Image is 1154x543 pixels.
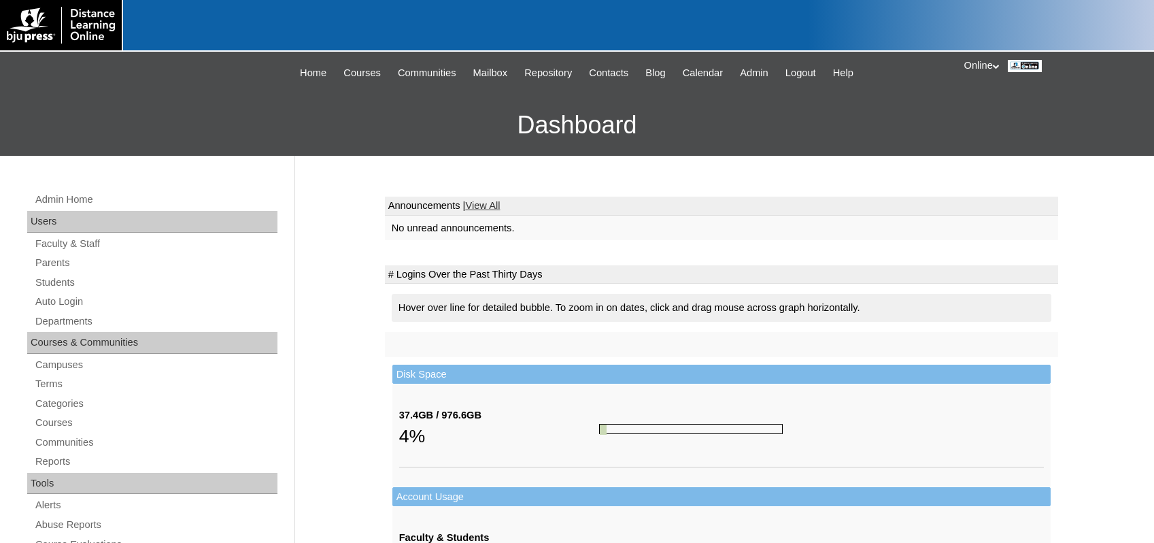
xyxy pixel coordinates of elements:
td: No unread announcements. [385,216,1058,241]
div: Online [964,59,1141,73]
a: View All [465,200,500,211]
a: Mailbox [466,65,515,81]
a: Communities [34,434,277,451]
td: # Logins Over the Past Thirty Days [385,265,1058,284]
a: Courses [337,65,388,81]
h3: Dashboard [7,95,1147,156]
a: Campuses [34,357,277,374]
a: Terms [34,376,277,393]
span: Logout [785,65,816,81]
a: Admin Home [34,191,277,208]
span: Admin [740,65,768,81]
a: Home [293,65,333,81]
img: Online / Instructor [1008,60,1042,72]
div: 4% [399,423,599,450]
a: Faculty & Staff [34,235,277,252]
div: Tools [27,473,277,495]
a: Students [34,274,277,291]
a: Repository [517,65,579,81]
a: Admin [733,65,775,81]
a: Communities [391,65,463,81]
td: Account Usage [392,487,1051,507]
a: Help [826,65,860,81]
a: Abuse Reports [34,516,277,533]
a: Auto Login [34,293,277,310]
div: Hover over line for detailed bubble. To zoom in on dates, click and drag mouse across graph horiz... [392,294,1051,322]
span: Home [300,65,326,81]
span: Help [833,65,853,81]
td: Announcements | [385,197,1058,216]
img: logo-white.png [7,7,115,44]
div: Users [27,211,277,233]
div: 37.4GB / 976.6GB [399,408,599,423]
a: Calendar [676,65,730,81]
a: Blog [639,65,672,81]
div: Courses & Communities [27,332,277,354]
span: Courses [343,65,381,81]
span: Communities [398,65,456,81]
a: Parents [34,254,277,271]
span: Blog [645,65,665,81]
td: Disk Space [392,365,1051,384]
a: Alerts [34,497,277,514]
a: Reports [34,453,277,470]
span: Calendar [683,65,723,81]
a: Categories [34,395,277,412]
a: Courses [34,414,277,431]
span: Mailbox [473,65,508,81]
a: Logout [779,65,823,81]
a: Contacts [582,65,635,81]
span: Contacts [589,65,628,81]
a: Departments [34,313,277,330]
span: Repository [524,65,572,81]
